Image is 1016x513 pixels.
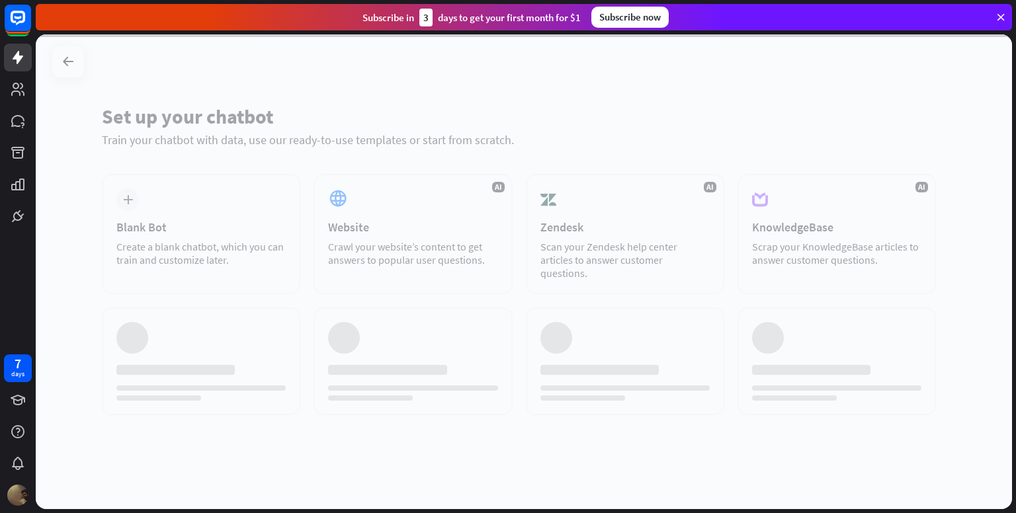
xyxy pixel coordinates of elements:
a: 7 days [4,354,32,382]
div: 3 [419,9,433,26]
div: Subscribe now [591,7,669,28]
div: Subscribe in days to get your first month for $1 [362,9,581,26]
div: days [11,370,24,379]
div: 7 [15,358,21,370]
